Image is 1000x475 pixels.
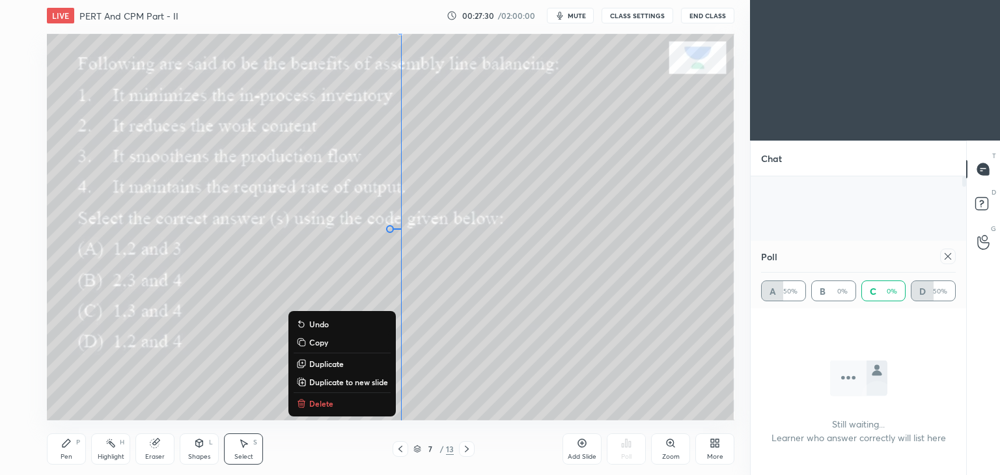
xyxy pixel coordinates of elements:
[771,417,946,444] h4: Still waiting... Learner who answer correctly will list here
[309,398,333,409] p: Delete
[294,316,391,332] button: Undo
[61,454,72,460] div: Pen
[309,337,328,347] p: Copy
[547,8,594,23] button: mute
[309,377,388,387] p: Duplicate to new slide
[681,8,734,23] button: End Class
[568,11,586,20] span: mute
[253,439,257,446] div: S
[439,445,443,453] div: /
[294,356,391,372] button: Duplicate
[76,439,80,446] div: P
[47,8,74,23] div: LIVE
[294,374,391,390] button: Duplicate to new slide
[662,454,680,460] div: Zoom
[120,439,124,446] div: H
[309,319,329,329] p: Undo
[992,151,996,161] p: T
[446,443,454,455] div: 13
[188,454,210,460] div: Shapes
[761,250,777,264] h4: Poll
[751,141,792,176] p: Chat
[309,359,344,369] p: Duplicate
[234,454,253,460] div: Select
[424,445,437,453] div: 7
[992,187,996,197] p: D
[568,454,596,460] div: Add Slide
[98,454,124,460] div: Highlight
[145,454,165,460] div: Eraser
[294,334,391,350] button: Copy
[294,396,391,411] button: Delete
[79,10,178,22] h4: PERT And CPM Part - II
[209,439,213,446] div: L
[602,8,673,23] button: CLASS SETTINGS
[991,224,996,234] p: G
[707,454,723,460] div: More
